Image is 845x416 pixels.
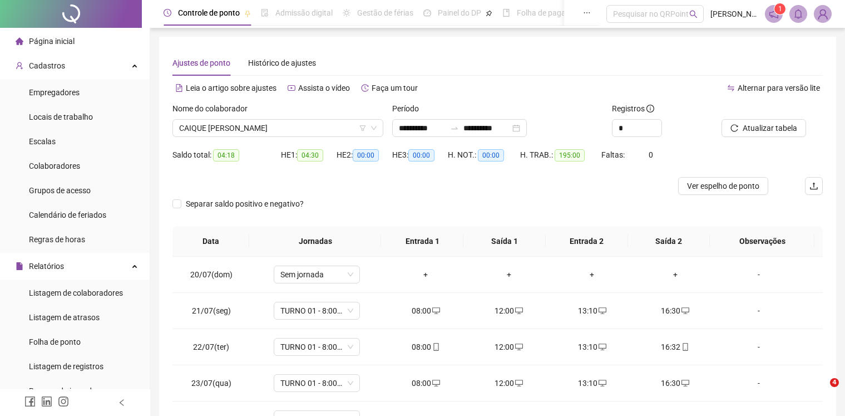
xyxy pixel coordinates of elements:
[476,305,542,317] div: 12:00
[649,150,653,159] span: 0
[359,125,366,131] span: filter
[193,342,229,351] span: 22/07(ter)
[743,122,797,134] span: Atualizar tabela
[680,379,689,387] span: desktop
[297,149,323,161] span: 04:30
[438,8,481,17] span: Painel do DP
[710,226,814,257] th: Observações
[181,198,308,210] span: Separar saldo positivo e negativo?
[16,37,23,45] span: home
[179,120,377,136] span: CAIQUE PEDRO DA SILVA TOLEDO
[727,84,735,92] span: swap
[16,262,23,270] span: file
[29,161,80,170] span: Colaboradores
[560,268,625,281] div: +
[343,9,350,17] span: sun
[687,180,759,192] span: Ver espelho de ponto
[58,396,69,407] span: instagram
[393,341,458,353] div: 08:00
[520,149,601,161] div: H. TRAB.:
[431,307,440,315] span: desktop
[172,58,230,67] span: Ajustes de ponto
[774,3,785,14] sup: 1
[502,9,510,17] span: book
[353,149,379,161] span: 00:00
[275,8,333,17] span: Admissão digital
[476,341,542,353] div: 12:00
[628,226,710,257] th: Saída 2
[431,379,440,387] span: desktop
[172,226,249,257] th: Data
[583,9,591,17] span: ellipsis
[175,84,183,92] span: file-text
[793,9,803,19] span: bell
[172,149,281,161] div: Saldo total:
[643,305,708,317] div: 16:30
[560,377,625,389] div: 13:10
[381,226,463,257] th: Entrada 1
[486,10,492,17] span: pushpin
[809,182,818,190] span: upload
[476,377,542,389] div: 12:00
[29,211,106,219] span: Calendário de feriados
[337,149,392,161] div: HE 2:
[178,8,240,17] span: Controle de ponto
[726,377,792,389] div: -
[357,8,413,17] span: Gestão de férias
[29,313,100,322] span: Listagem de atrasos
[778,5,782,13] span: 1
[423,9,431,17] span: dashboard
[601,150,626,159] span: Faltas:
[41,396,52,407] span: linkedin
[29,37,75,46] span: Página inicial
[726,305,792,317] div: -
[719,235,806,247] span: Observações
[807,378,834,405] iframe: Intercom live chat
[612,102,654,115] span: Registros
[244,10,251,17] span: pushpin
[546,226,628,257] th: Entrada 2
[172,102,255,115] label: Nome do colaborador
[450,124,459,133] span: to
[248,58,316,67] span: Histórico de ajustes
[514,379,523,387] span: desktop
[370,125,377,131] span: down
[463,226,546,257] th: Saída 1
[186,84,276,92] span: Leia o artigo sobre ajustes
[29,262,64,271] span: Relatórios
[597,307,606,315] span: desktop
[710,8,758,20] span: [PERSON_NAME]
[517,8,588,17] span: Folha de pagamento
[281,149,337,161] div: HE 1:
[393,268,458,281] div: +
[560,341,625,353] div: 13:10
[478,149,504,161] span: 00:00
[408,149,434,161] span: 00:00
[29,88,80,97] span: Empregadores
[726,341,792,353] div: -
[29,61,65,70] span: Cadastros
[261,9,269,17] span: file-done
[213,149,239,161] span: 04:18
[730,124,738,132] span: reload
[392,149,448,161] div: HE 3:
[191,379,231,388] span: 23/07(qua)
[298,84,350,92] span: Assista o vídeo
[192,306,231,315] span: 21/07(seg)
[372,84,418,92] span: Faça um tour
[361,84,369,92] span: history
[164,9,171,17] span: clock-circle
[476,268,542,281] div: +
[643,268,708,281] div: +
[680,307,689,315] span: desktop
[597,343,606,351] span: desktop
[450,124,459,133] span: swap-right
[280,266,353,283] span: Sem jornada
[29,288,123,297] span: Listagem de colaboradores
[431,343,440,351] span: mobile
[678,177,768,195] button: Ver espelho de ponto
[249,226,382,257] th: Jornadas
[597,379,606,387] span: desktop
[29,137,56,146] span: Escalas
[24,396,36,407] span: facebook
